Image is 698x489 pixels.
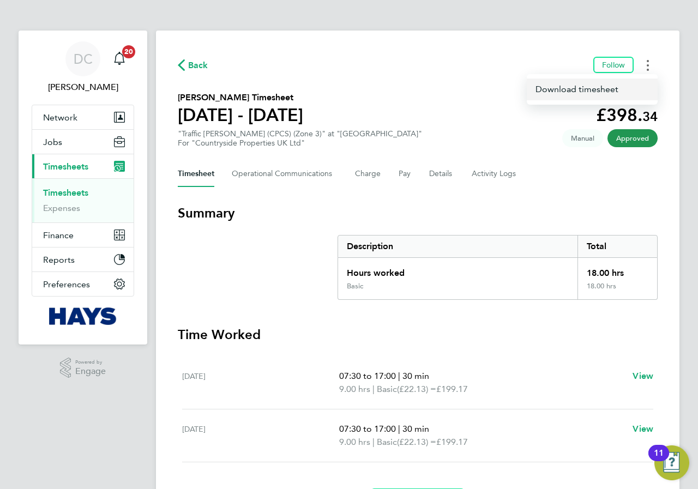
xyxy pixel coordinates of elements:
a: 20 [109,41,130,76]
app-decimal: £398. [596,105,658,125]
button: Finance [32,223,134,247]
span: Powered by [75,358,106,367]
span: Engage [75,367,106,376]
div: Hours worked [338,258,577,282]
a: DC[PERSON_NAME] [32,41,134,94]
span: Network [43,112,77,123]
img: hays-logo-retina.png [49,307,117,325]
button: Timesheets [32,154,134,178]
button: Details [429,161,454,187]
div: 18.00 hrs [577,258,657,282]
span: 34 [642,108,658,124]
button: Reports [32,247,134,271]
div: Description [338,236,577,257]
span: | [398,371,400,381]
div: Basic [347,282,363,291]
span: Danielle Croombs [32,81,134,94]
button: Operational Communications [232,161,338,187]
span: This timesheet has been approved. [607,129,658,147]
a: View [633,370,653,383]
a: View [633,422,653,436]
button: Timesheets Menu [638,57,658,74]
h2: [PERSON_NAME] Timesheet [178,91,303,104]
span: 20 [122,45,135,58]
button: Follow [593,57,634,73]
div: Summary [338,235,658,300]
span: (£22.13) = [397,437,436,447]
h3: Summary [178,204,658,222]
div: 11 [654,453,664,467]
span: Timesheets [43,161,88,172]
span: 9.00 hrs [339,384,370,394]
span: 07:30 to 17:00 [339,424,396,434]
span: Reports [43,255,75,265]
div: 18.00 hrs [577,282,657,299]
span: View [633,424,653,434]
a: Expenses [43,203,80,213]
button: Preferences [32,272,134,296]
span: View [633,371,653,381]
div: For "Countryside Properties UK Ltd" [178,138,422,148]
a: Timesheets Menu [527,79,658,100]
span: £199.17 [436,437,468,447]
span: | [372,384,375,394]
span: | [372,437,375,447]
span: 30 min [402,424,429,434]
span: DC [74,52,93,66]
span: Follow [602,60,625,70]
button: Network [32,105,134,129]
button: Timesheet [178,161,214,187]
div: [DATE] [182,422,339,449]
a: Go to home page [32,307,134,325]
span: Basic [377,383,397,396]
span: Back [188,59,208,72]
h3: Time Worked [178,326,658,343]
span: This timesheet was manually created. [562,129,603,147]
button: Open Resource Center, 11 new notifications [654,445,689,480]
span: | [398,424,400,434]
span: 9.00 hrs [339,437,370,447]
span: 30 min [402,371,429,381]
div: Total [577,236,657,257]
h1: [DATE] - [DATE] [178,104,303,126]
div: Timesheets [32,178,134,222]
nav: Main navigation [19,31,147,345]
button: Pay [399,161,412,187]
span: 07:30 to 17:00 [339,371,396,381]
span: (£22.13) = [397,384,436,394]
a: Timesheets [43,188,88,198]
button: Back [178,58,208,72]
span: Basic [377,436,397,449]
button: Activity Logs [472,161,518,187]
span: Finance [43,230,74,240]
button: Charge [355,161,381,187]
span: Preferences [43,279,90,289]
div: "Traffic [PERSON_NAME] (CPCS) (Zone 3)" at "[GEOGRAPHIC_DATA]" [178,129,422,148]
span: Jobs [43,137,62,147]
button: Jobs [32,130,134,154]
div: [DATE] [182,370,339,396]
a: Powered byEngage [60,358,106,378]
span: £199.17 [436,384,468,394]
